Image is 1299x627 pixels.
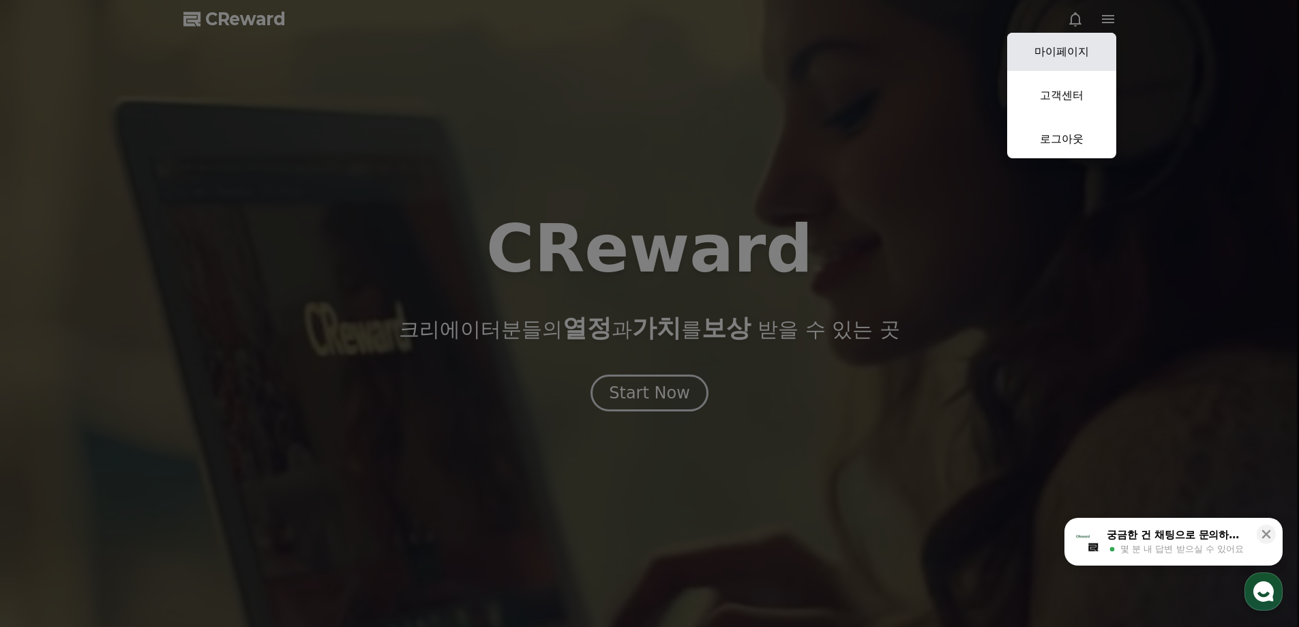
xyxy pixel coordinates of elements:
[1007,33,1116,158] button: 마이페이지 고객센터 로그아웃
[4,433,90,467] a: 홈
[90,433,176,467] a: 대화
[1007,120,1116,158] a: 로그아웃
[176,433,262,467] a: 설정
[1007,76,1116,115] a: 고객센터
[125,454,141,465] span: 대화
[1007,33,1116,71] a: 마이페이지
[211,453,227,464] span: 설정
[43,453,51,464] span: 홈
